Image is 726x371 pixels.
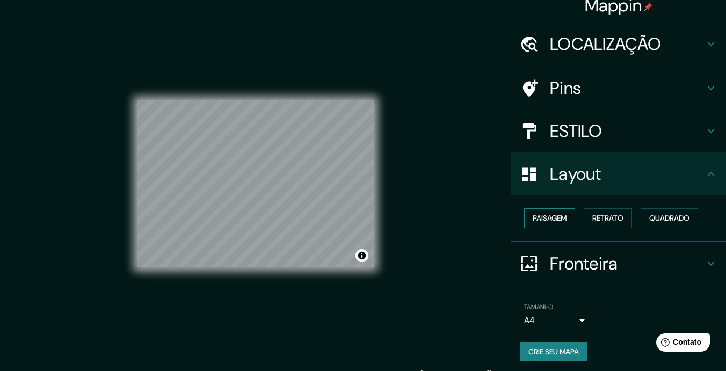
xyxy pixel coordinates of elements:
div: LOCALIZAÇÃO [511,23,726,66]
div: Fronteira [511,242,726,285]
h4: Layout [550,163,705,185]
div: A4 [524,312,589,329]
img: pin-icon.png [644,3,652,11]
button: Quadrado [641,208,698,228]
label: TAMANHO [524,302,553,311]
h4: ESTILO [550,120,705,142]
button: Alternar atribuição [355,249,368,262]
h4: Fronteira [550,253,705,274]
button: CRIE SEU MAPA [520,342,587,362]
div: ESTILO [511,110,726,152]
button: Paisagem [524,208,575,228]
div: Layout [511,152,726,195]
button: Retrato [584,208,632,228]
div: Pins [511,67,726,110]
h4: Pins [550,77,705,99]
iframe: Ajuda o iniciador de widgets [630,329,714,359]
canvas: MAPA [137,100,374,267]
h4: LOCALIZAÇÃO [550,33,705,55]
